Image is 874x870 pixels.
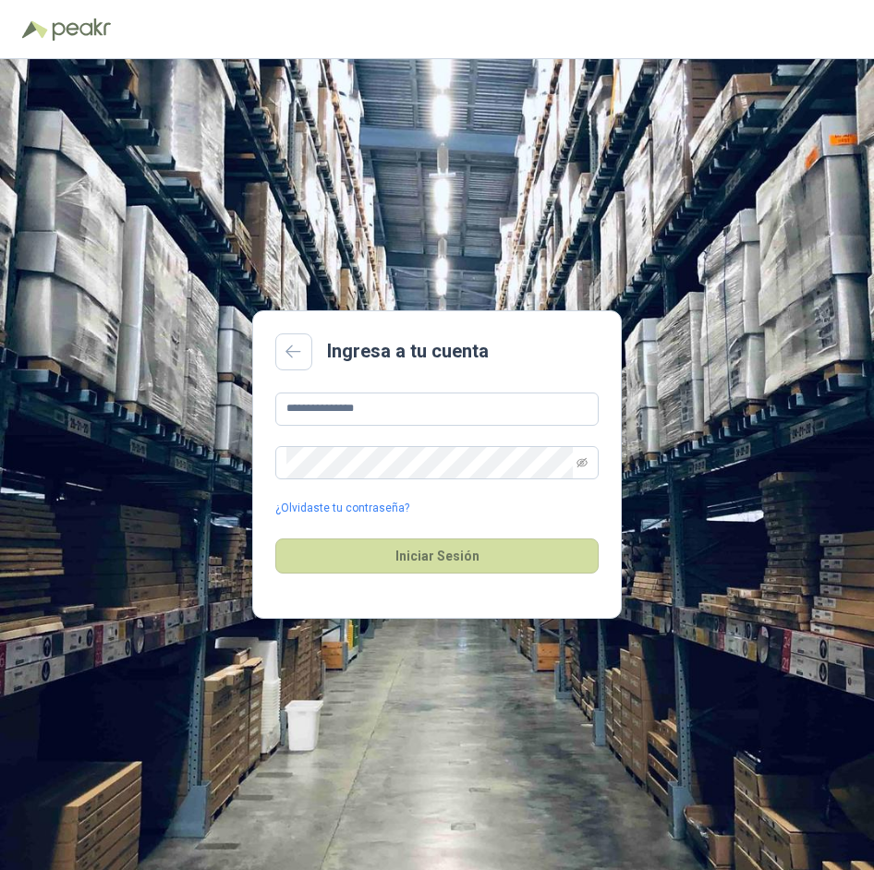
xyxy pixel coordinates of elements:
a: ¿Olvidaste tu contraseña? [275,500,409,517]
img: Peakr [52,18,111,41]
button: Iniciar Sesión [275,538,599,574]
h2: Ingresa a tu cuenta [327,337,489,366]
img: Logo [22,20,48,39]
span: eye-invisible [577,457,588,468]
